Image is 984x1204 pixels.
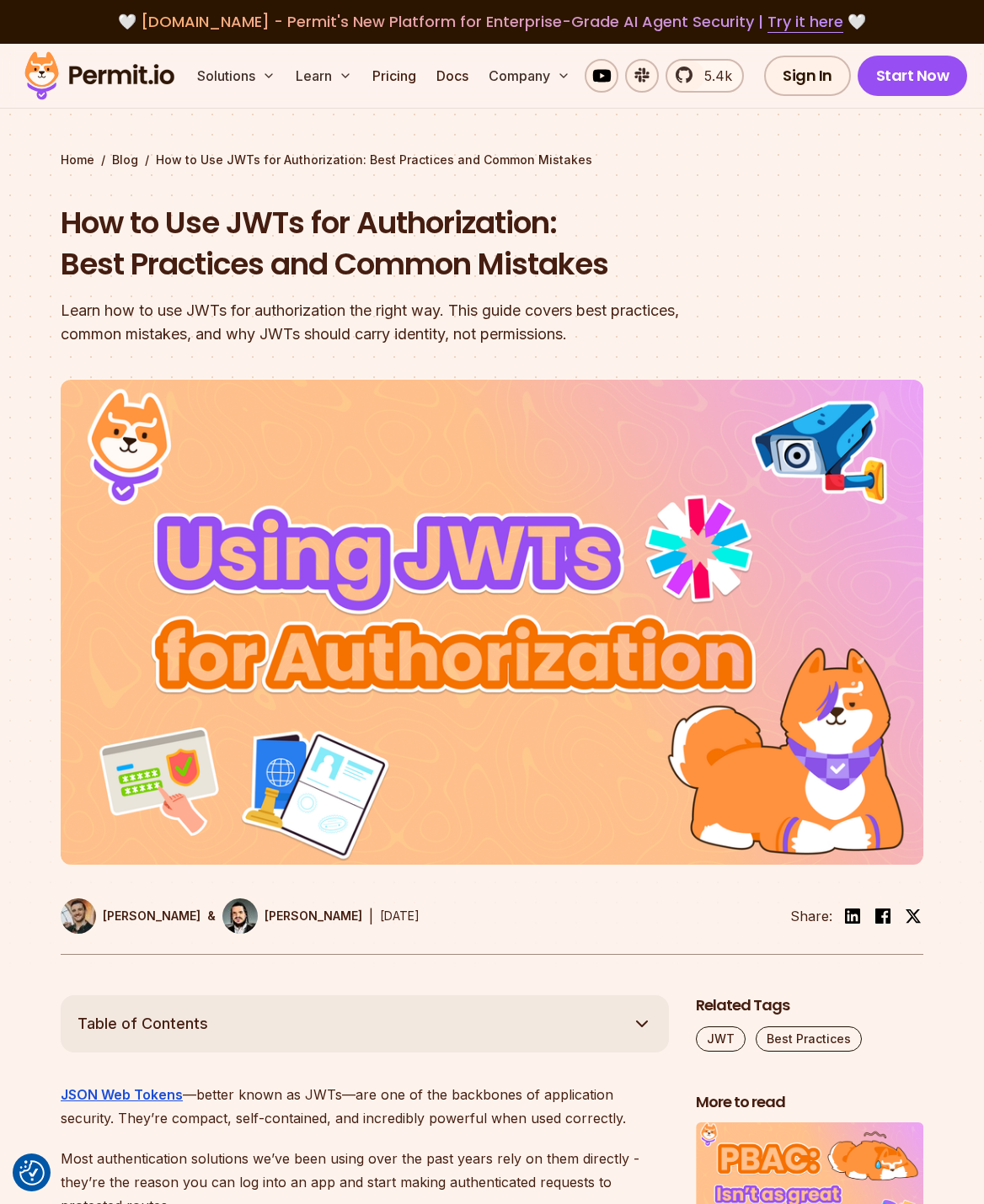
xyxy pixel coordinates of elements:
button: Solutions [190,59,282,93]
a: Blog [112,152,138,168]
span: [DOMAIN_NAME] - Permit's New Platform for Enterprise-Grade AI Agent Security | [141,11,843,32]
img: linkedin [842,906,863,926]
a: [PERSON_NAME] [61,898,201,934]
button: Learn [289,59,359,93]
a: Docs [430,59,475,93]
h1: How to Use JWTs for Authorization: Best Practices and Common Mistakes [61,202,708,285]
span: Table of Contents [78,1012,208,1036]
h2: Related Tags [696,995,923,1016]
a: 5.4k [666,59,744,93]
a: JSON Web Tokens [61,1086,183,1103]
div: 🤍 🤍 [40,10,944,34]
a: [PERSON_NAME] [222,898,362,934]
a: JWT [696,1026,746,1052]
a: Sign In [764,56,851,96]
button: Table of Contents [61,995,669,1052]
img: How to Use JWTs for Authorization: Best Practices and Common Mistakes [61,380,923,865]
button: Consent Preferences [19,1160,45,1185]
p: [PERSON_NAME] [265,908,362,924]
div: | [369,906,373,926]
img: facebook [873,906,893,926]
img: Gabriel L. Manor [222,898,258,934]
a: Try it here [767,11,843,33]
img: Revisit consent button [19,1160,45,1185]
a: Start Now [858,56,968,96]
img: Permit logo [17,47,182,104]
a: Pricing [366,59,423,93]
p: —better known as JWTs—are one of the backbones of application security. They’re compact, self-con... [61,1083,669,1130]
div: Learn how to use JWTs for authorization the right way. This guide covers best practices, common m... [61,299,708,346]
a: Best Practices [756,1026,862,1052]
button: Company [482,59,577,93]
li: Share: [790,906,832,926]
span: 5.4k [694,66,732,86]
p: & [207,908,216,924]
img: Daniel Bass [61,898,96,934]
img: twitter [905,908,922,924]
div: / / [61,152,923,168]
p: [PERSON_NAME] [103,908,201,924]
time: [DATE] [380,908,420,923]
a: Home [61,152,94,168]
h2: More to read [696,1092,923,1113]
